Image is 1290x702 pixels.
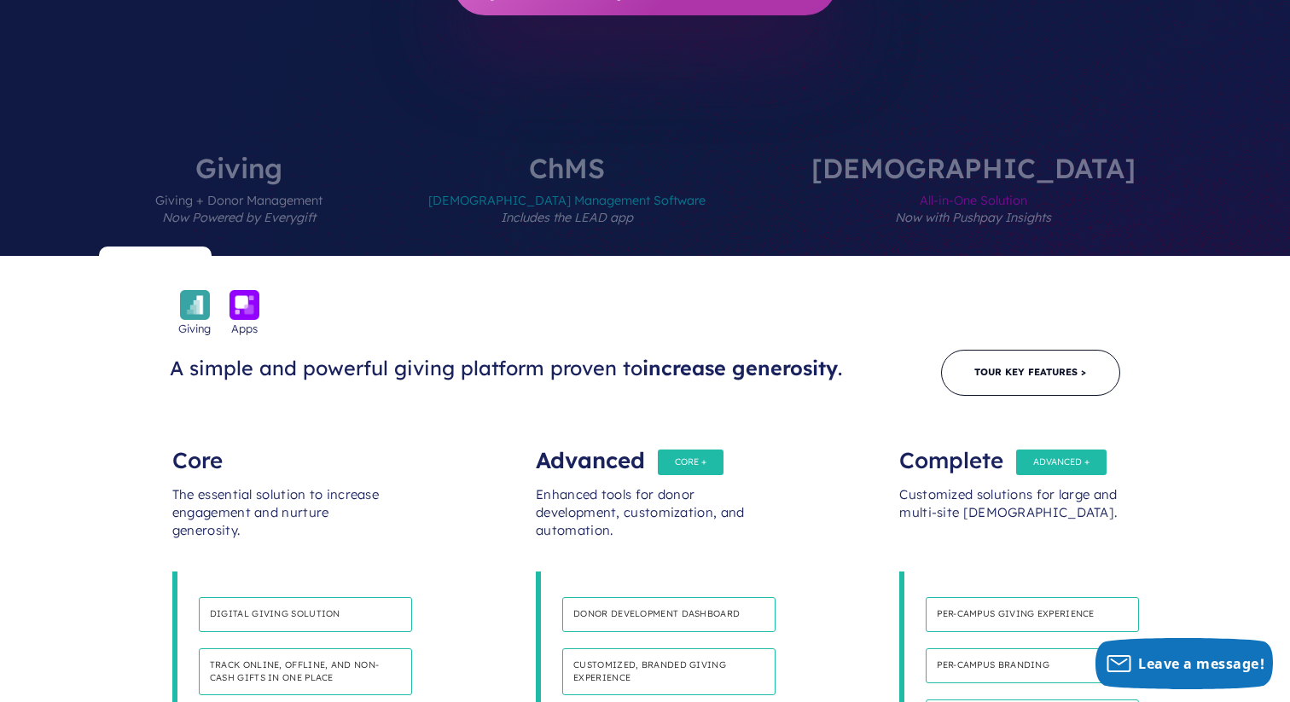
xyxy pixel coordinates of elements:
[562,648,776,695] h4: Customized, branded giving experience
[104,154,374,256] label: Giving
[231,320,258,337] span: Apps
[899,435,1118,469] div: Complete
[536,435,754,469] div: Advanced
[760,154,1187,256] label: [DEMOGRAPHIC_DATA]
[180,290,210,320] img: icon_giving-bckgrnd-600x600-1.png
[811,182,1136,256] span: All-in-One Solution
[377,154,757,256] label: ChMS
[1138,654,1264,673] span: Leave a message!
[562,597,776,632] h4: Donor development dashboard
[536,469,754,571] div: Enhanced tools for donor development, customization, and automation.
[230,290,259,320] img: icon_apps-bckgrnd-600x600-1.png
[199,648,412,695] h4: Track online, offline, and non-cash gifts in one place
[941,350,1120,395] a: Tour Key Features >
[1095,638,1273,689] button: Leave a message!
[172,435,391,469] div: Core
[162,210,316,225] em: Now Powered by Everygift
[170,356,859,381] h3: A simple and powerful giving platform proven to .
[501,210,633,225] em: Includes the LEAD app
[178,320,211,337] span: Giving
[926,597,1139,632] h4: Per-Campus giving experience
[642,356,838,380] span: increase generosity
[926,648,1139,683] h4: Per-campus branding
[428,182,706,256] span: [DEMOGRAPHIC_DATA] Management Software
[172,469,391,571] div: The essential solution to increase engagement and nurture generosity.
[895,210,1051,225] em: Now with Pushpay Insights
[155,182,322,256] span: Giving + Donor Management
[899,469,1118,571] div: Customized solutions for large and multi-site [DEMOGRAPHIC_DATA].
[199,597,412,632] h4: Digital giving solution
